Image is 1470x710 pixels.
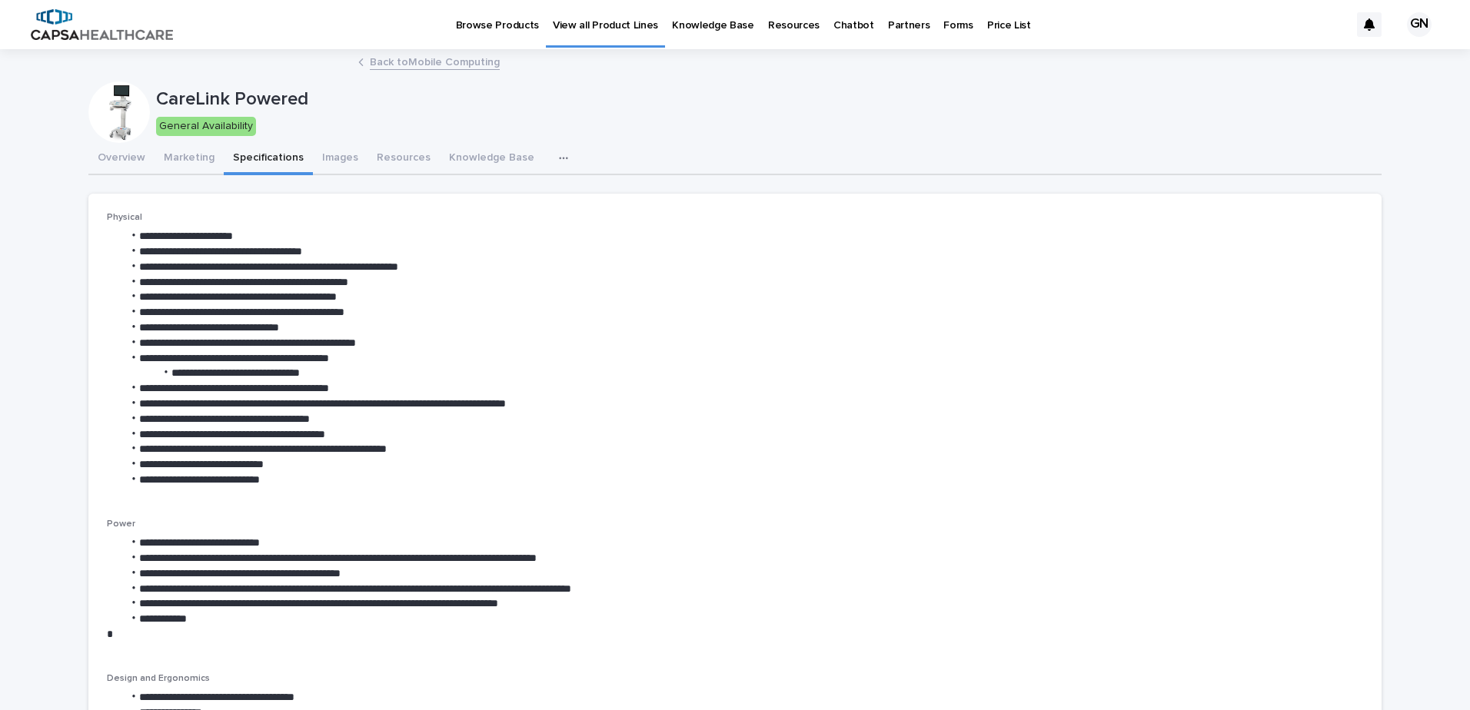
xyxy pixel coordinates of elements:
[1407,12,1432,37] div: GN
[370,52,500,70] a: Back toMobile Computing
[107,213,142,222] span: Physical
[440,143,544,175] button: Knowledge Base
[107,519,135,529] span: Power
[88,143,155,175] button: Overview
[367,143,440,175] button: Resources
[313,143,367,175] button: Images
[31,9,173,40] img: B5p4sRfuTuC72oLToeu7
[224,143,313,175] button: Specifications
[155,143,224,175] button: Marketing
[107,674,210,683] span: Design and Ergonomics
[156,88,1376,111] p: CareLink Powered
[156,117,256,136] div: General Availability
